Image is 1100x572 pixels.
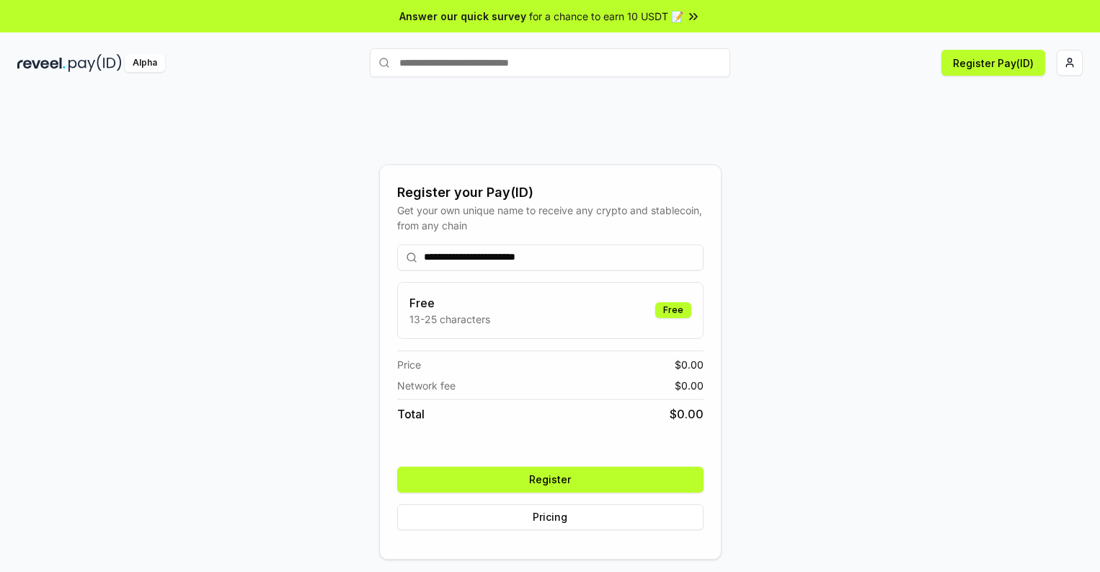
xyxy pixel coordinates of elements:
[655,302,691,318] div: Free
[397,203,704,233] div: Get your own unique name to receive any crypto and stablecoin, from any chain
[68,54,122,72] img: pay_id
[397,378,456,393] span: Network fee
[409,294,490,312] h3: Free
[529,9,683,24] span: for a chance to earn 10 USDT 📝
[397,182,704,203] div: Register your Pay(ID)
[670,405,704,423] span: $ 0.00
[397,467,704,493] button: Register
[397,504,704,530] button: Pricing
[675,357,704,372] span: $ 0.00
[397,357,421,372] span: Price
[17,54,66,72] img: reveel_dark
[125,54,165,72] div: Alpha
[675,378,704,393] span: $ 0.00
[941,50,1045,76] button: Register Pay(ID)
[399,9,526,24] span: Answer our quick survey
[409,312,490,327] p: 13-25 characters
[397,405,425,423] span: Total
